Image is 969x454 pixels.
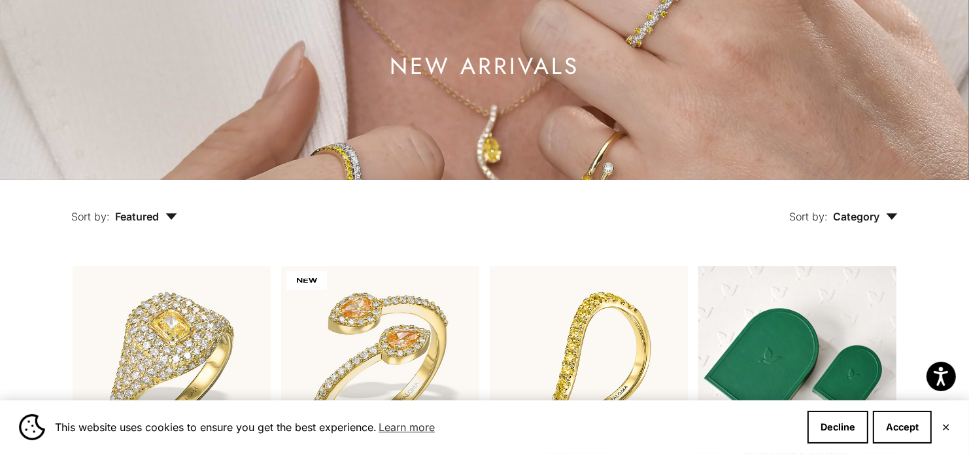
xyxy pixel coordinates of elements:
[115,210,177,223] span: Featured
[789,210,828,223] span: Sort by:
[807,411,868,444] button: Decline
[377,417,437,437] a: Learn more
[55,417,797,437] span: This website uses cookies to ensure you get the best experience.
[286,271,327,290] span: NEW
[390,58,579,75] h1: NEW ARRIVALS
[19,414,45,440] img: Cookie banner
[942,423,950,431] button: Close
[71,210,110,223] span: Sort by:
[833,210,898,223] span: Category
[873,411,932,444] button: Accept
[41,180,207,235] button: Sort by: Featured
[759,180,928,235] button: Sort by: Category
